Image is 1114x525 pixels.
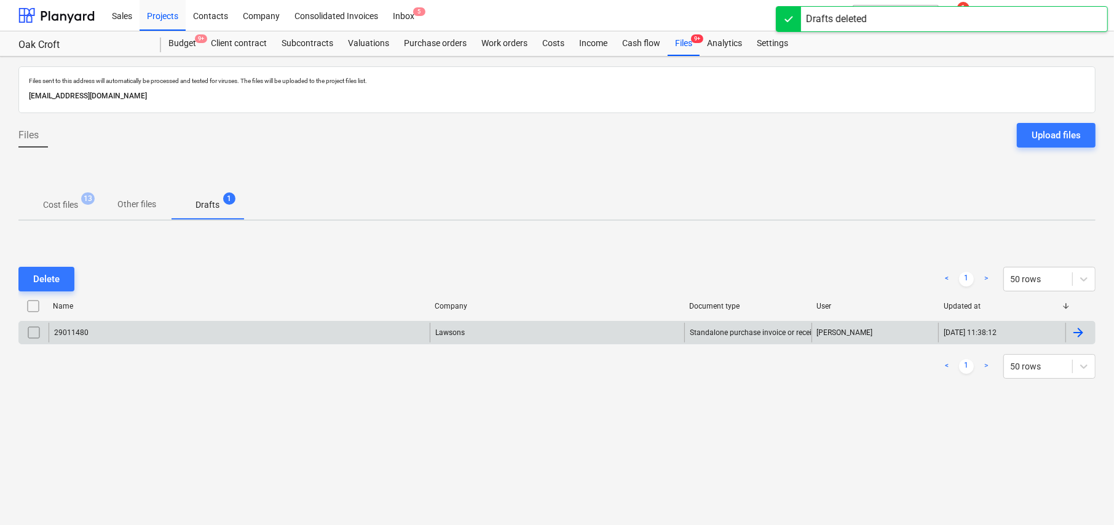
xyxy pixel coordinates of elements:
[397,31,474,56] a: Purchase orders
[430,323,684,342] div: Lawsons
[812,323,939,342] div: [PERSON_NAME]
[413,7,425,16] span: 5
[939,272,954,286] a: Previous page
[33,271,60,287] div: Delete
[944,302,1061,310] div: Updated at
[959,272,974,286] a: Page 1 is your current page
[615,31,668,56] a: Cash flow
[816,302,934,310] div: User
[203,31,274,56] a: Client contract
[18,39,146,52] div: Oak Croft
[341,31,397,56] a: Valuations
[535,31,572,56] a: Costs
[939,359,954,374] a: Previous page
[29,77,1085,85] p: Files sent to this address will automatically be processed and tested for viruses. The files will...
[1053,466,1114,525] iframe: Chat Widget
[689,302,807,310] div: Document type
[979,272,994,286] a: Next page
[474,31,535,56] a: Work orders
[1032,127,1081,143] div: Upload files
[161,31,203,56] a: Budget9+
[53,302,425,310] div: Name
[690,328,818,337] div: Standalone purchase invoice or receipt
[572,31,615,56] a: Income
[117,198,156,211] p: Other files
[668,31,700,56] div: Files
[700,31,749,56] a: Analytics
[274,31,341,56] a: Subcontracts
[979,359,994,374] a: Next page
[749,31,796,56] a: Settings
[668,31,700,56] a: Files9+
[435,302,679,310] div: Company
[691,34,703,43] span: 9+
[944,328,997,337] div: [DATE] 11:38:12
[43,199,78,211] p: Cost files
[81,192,95,205] span: 13
[29,90,1085,103] p: [EMAIL_ADDRESS][DOMAIN_NAME]
[18,267,74,291] button: Delete
[959,359,974,374] a: Page 1 is your current page
[1017,123,1096,148] button: Upload files
[161,31,203,56] div: Budget
[806,12,867,26] div: Drafts deleted
[54,328,89,337] div: 29011480
[223,192,235,205] span: 1
[18,128,39,143] span: Files
[195,34,207,43] span: 9+
[196,199,219,211] p: Drafts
